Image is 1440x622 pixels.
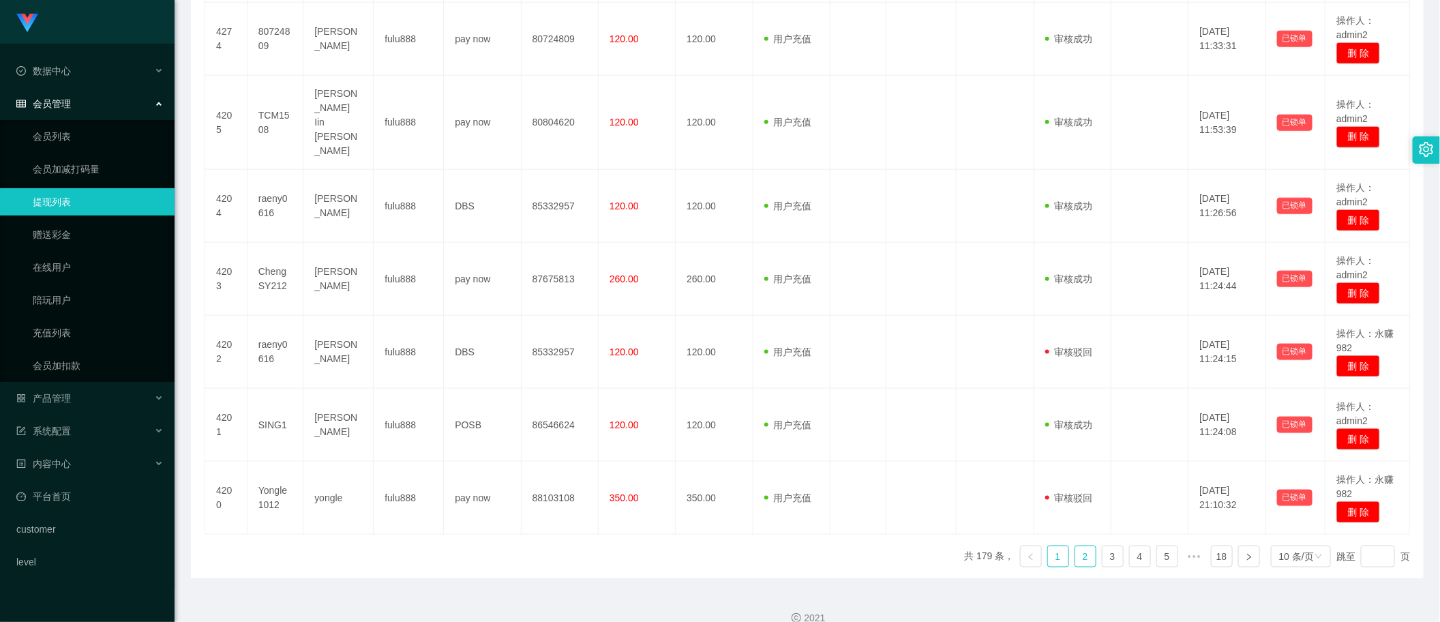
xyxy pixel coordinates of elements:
[247,316,303,389] td: raeny0616
[1277,31,1312,47] button: 已锁单
[303,170,374,243] td: [PERSON_NAME]
[374,170,444,243] td: fulu888
[444,170,521,243] td: DBS
[1245,553,1253,561] i: 图标: right
[303,389,374,462] td: [PERSON_NAME]
[444,243,521,316] td: pay now
[764,419,812,430] span: 用户充值
[444,3,521,76] td: pay now
[764,201,812,211] span: 用户充值
[522,170,599,243] td: 85332957
[1336,126,1380,148] button: 删 除
[1188,76,1265,170] td: [DATE] 11:53:39
[1075,546,1096,567] a: 2
[16,394,26,403] i: 图标: appstore-o
[676,3,753,76] td: 120.00
[965,546,1015,567] li: 共 179 条，
[1336,99,1375,124] span: 操作人：admin2
[1277,344,1312,360] button: 已锁单
[1277,271,1312,287] button: 已锁单
[205,170,247,243] td: 4204
[522,76,599,170] td: 80804620
[16,98,71,109] span: 会员管理
[1336,428,1380,450] button: 删 除
[1336,42,1380,64] button: 删 除
[1336,474,1394,499] span: 操作人：永赚982
[444,389,521,462] td: POSB
[205,243,247,316] td: 4203
[1277,115,1312,131] button: 已锁单
[205,316,247,389] td: 4202
[1336,546,1410,567] div: 跳至 页
[33,352,164,379] a: 会员加扣款
[610,419,639,430] span: 120.00
[16,426,71,436] span: 系统配置
[1045,273,1093,284] span: 审核成功
[1336,255,1375,280] span: 操作人：admin2
[676,389,753,462] td: 120.00
[374,76,444,170] td: fulu888
[1020,546,1042,567] li: 上一页
[1419,142,1434,157] i: 图标: setting
[1045,492,1093,503] span: 审核驳回
[610,273,639,284] span: 260.00
[1188,462,1265,535] td: [DATE] 21:10:32
[1336,328,1394,353] span: 操作人：永赚982
[303,3,374,76] td: [PERSON_NAME]
[1045,419,1093,430] span: 审核成功
[205,462,247,535] td: 4200
[1336,282,1380,304] button: 删 除
[1336,401,1375,426] span: 操作人：admin2
[33,254,164,281] a: 在线用户
[610,33,639,44] span: 120.00
[1277,198,1312,214] button: 已锁单
[303,316,374,389] td: [PERSON_NAME]
[1211,546,1233,567] li: 18
[1130,546,1150,567] a: 4
[522,462,599,535] td: 88103108
[16,483,164,510] a: 图标: dashboard平台首页
[247,170,303,243] td: raeny0616
[1047,546,1069,567] li: 1
[16,458,71,469] span: 内容中心
[610,201,639,211] span: 120.00
[1336,501,1380,523] button: 删 除
[205,76,247,170] td: 4205
[1336,182,1375,207] span: 操作人：admin2
[444,462,521,535] td: pay now
[676,316,753,389] td: 120.00
[247,389,303,462] td: SING1
[1188,170,1265,243] td: [DATE] 11:26:56
[33,155,164,183] a: 会员加减打码量
[1027,553,1035,561] i: 图标: left
[374,462,444,535] td: fulu888
[676,462,753,535] td: 350.00
[16,393,71,404] span: 产品管理
[1157,546,1177,567] a: 5
[1129,546,1151,567] li: 4
[247,76,303,170] td: TCM1508
[16,459,26,469] i: 图标: profile
[764,117,812,128] span: 用户充值
[1184,546,1205,567] span: •••
[33,286,164,314] a: 陪玩用户
[676,243,753,316] td: 260.00
[444,316,521,389] td: DBS
[522,389,599,462] td: 86546624
[610,117,639,128] span: 120.00
[16,426,26,436] i: 图标: form
[522,243,599,316] td: 87675813
[1336,355,1380,377] button: 删 除
[764,492,812,503] span: 用户充值
[522,316,599,389] td: 85332957
[1045,201,1093,211] span: 审核成功
[764,33,812,44] span: 用户充值
[1156,546,1178,567] li: 5
[610,346,639,357] span: 120.00
[247,462,303,535] td: Yongle1012
[16,548,164,576] a: level
[16,66,26,76] i: 图标: check-circle-o
[444,76,521,170] td: pay now
[1102,546,1124,567] li: 3
[1184,546,1205,567] li: 向后 5 页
